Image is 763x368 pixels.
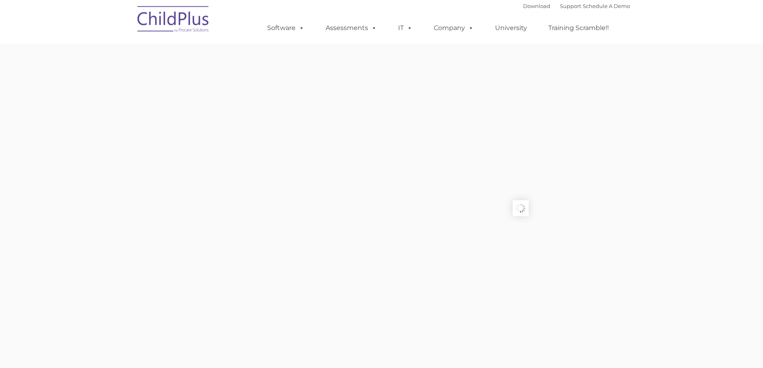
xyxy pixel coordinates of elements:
a: University [487,20,535,36]
a: Download [523,3,550,9]
a: Assessments [318,20,385,36]
a: Support [560,3,581,9]
a: Company [426,20,482,36]
a: Software [259,20,312,36]
font: | [523,3,630,9]
a: IT [390,20,421,36]
a: Schedule A Demo [583,3,630,9]
img: ChildPlus by Procare Solutions [133,0,213,40]
a: Training Scramble!! [540,20,617,36]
